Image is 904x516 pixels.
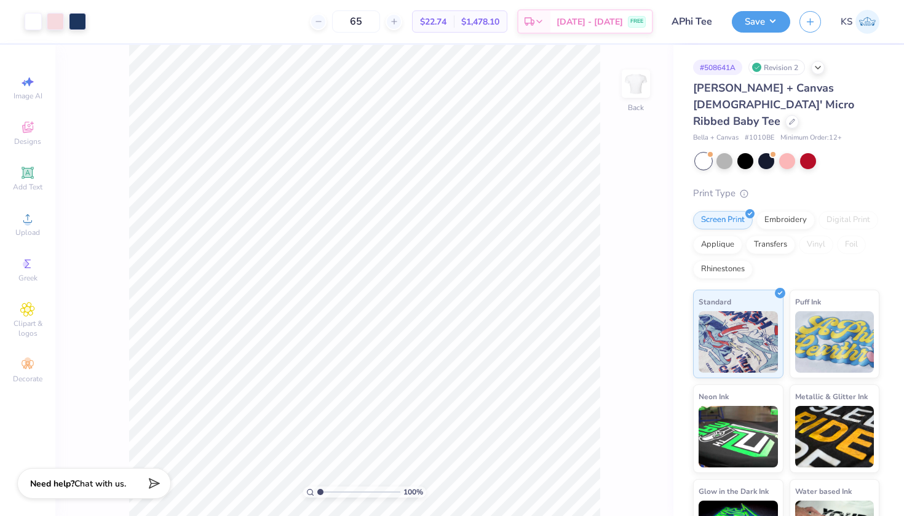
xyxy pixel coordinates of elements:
img: Kate Salamone [855,10,879,34]
span: [DATE] - [DATE] [557,15,623,28]
span: Add Text [13,182,42,192]
div: Back [628,102,644,113]
span: Bella + Canvas [693,133,739,143]
input: – – [332,10,380,33]
span: Water based Ink [795,485,852,498]
span: 100 % [403,486,423,498]
div: Foil [837,236,866,254]
div: Print Type [693,186,879,200]
span: Upload [15,228,40,237]
div: Screen Print [693,211,753,229]
span: Puff Ink [795,295,821,308]
div: Rhinestones [693,260,753,279]
div: Digital Print [819,211,878,229]
span: # 1010BE [745,133,774,143]
input: Untitled Design [662,9,723,34]
img: Standard [699,311,778,373]
span: Image AI [14,91,42,101]
span: Metallic & Glitter Ink [795,390,868,403]
span: Clipart & logos [6,319,49,338]
div: Revision 2 [748,60,805,75]
button: Save [732,11,790,33]
a: KS [841,10,879,34]
span: $1,478.10 [461,15,499,28]
span: Standard [699,295,731,308]
span: $22.74 [420,15,446,28]
span: Designs [14,137,41,146]
img: Metallic & Glitter Ink [795,406,874,467]
div: Transfers [746,236,795,254]
span: FREE [630,17,643,26]
span: Chat with us. [74,478,126,490]
span: Glow in the Dark Ink [699,485,769,498]
div: # 508641A [693,60,742,75]
img: Puff Ink [795,311,874,373]
div: Embroidery [756,211,815,229]
div: Applique [693,236,742,254]
div: Vinyl [799,236,833,254]
span: [PERSON_NAME] + Canvas [DEMOGRAPHIC_DATA]' Micro Ribbed Baby Tee [693,81,854,129]
span: Minimum Order: 12 + [780,133,842,143]
span: KS [841,15,852,29]
strong: Need help? [30,478,74,490]
span: Decorate [13,374,42,384]
span: Neon Ink [699,390,729,403]
img: Neon Ink [699,406,778,467]
img: Back [624,71,648,96]
span: Greek [18,273,38,283]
